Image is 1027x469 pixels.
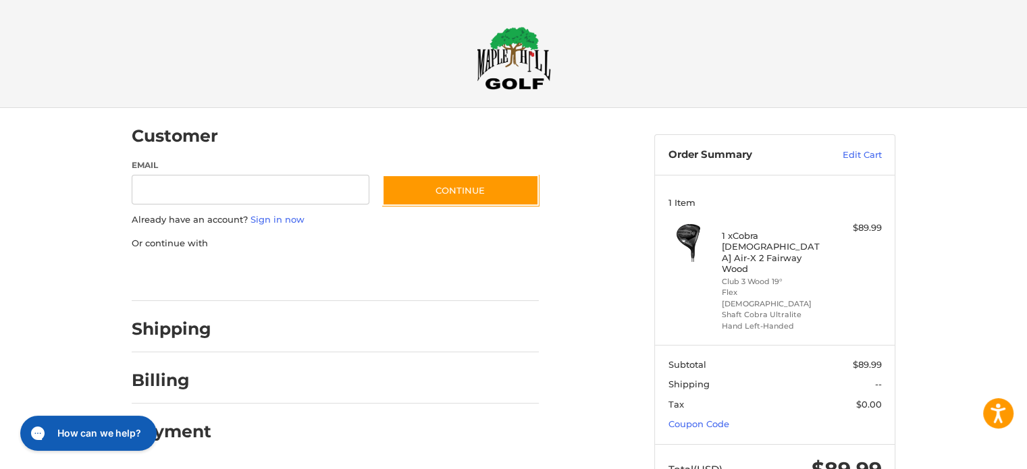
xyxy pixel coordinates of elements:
[251,214,305,225] a: Sign in now
[856,399,882,410] span: $0.00
[132,213,539,227] p: Already have an account?
[668,359,706,370] span: Subtotal
[722,287,825,309] li: Flex [DEMOGRAPHIC_DATA]
[668,148,814,162] h3: Order Summary
[382,175,539,206] button: Continue
[722,321,825,332] li: Hand Left-Handed
[357,263,458,287] iframe: PayPal-venmo
[668,379,710,389] span: Shipping
[132,370,211,391] h2: Billing
[722,276,825,287] li: Club 3 Wood 19°
[668,197,882,208] h3: 1 Item
[668,418,729,429] a: Coupon Code
[814,148,882,162] a: Edit Cart
[132,319,211,339] h2: Shipping
[668,399,684,410] span: Tax
[875,379,882,389] span: --
[132,421,211,442] h2: Payment
[722,309,825,321] li: Shaft Cobra Ultralite
[132,237,539,250] p: Or continue with
[853,359,882,370] span: $89.99
[132,159,369,171] label: Email
[722,230,825,274] h4: 1 x Cobra [DEMOGRAPHIC_DATA] Air-X 2 Fairway Wood
[128,263,229,287] iframe: PayPal-paypal
[828,221,882,235] div: $89.99
[132,126,218,146] h2: Customer
[14,411,160,456] iframe: Gorgias live chat messenger
[242,263,343,287] iframe: PayPal-paylater
[477,26,551,90] img: Maple Hill Golf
